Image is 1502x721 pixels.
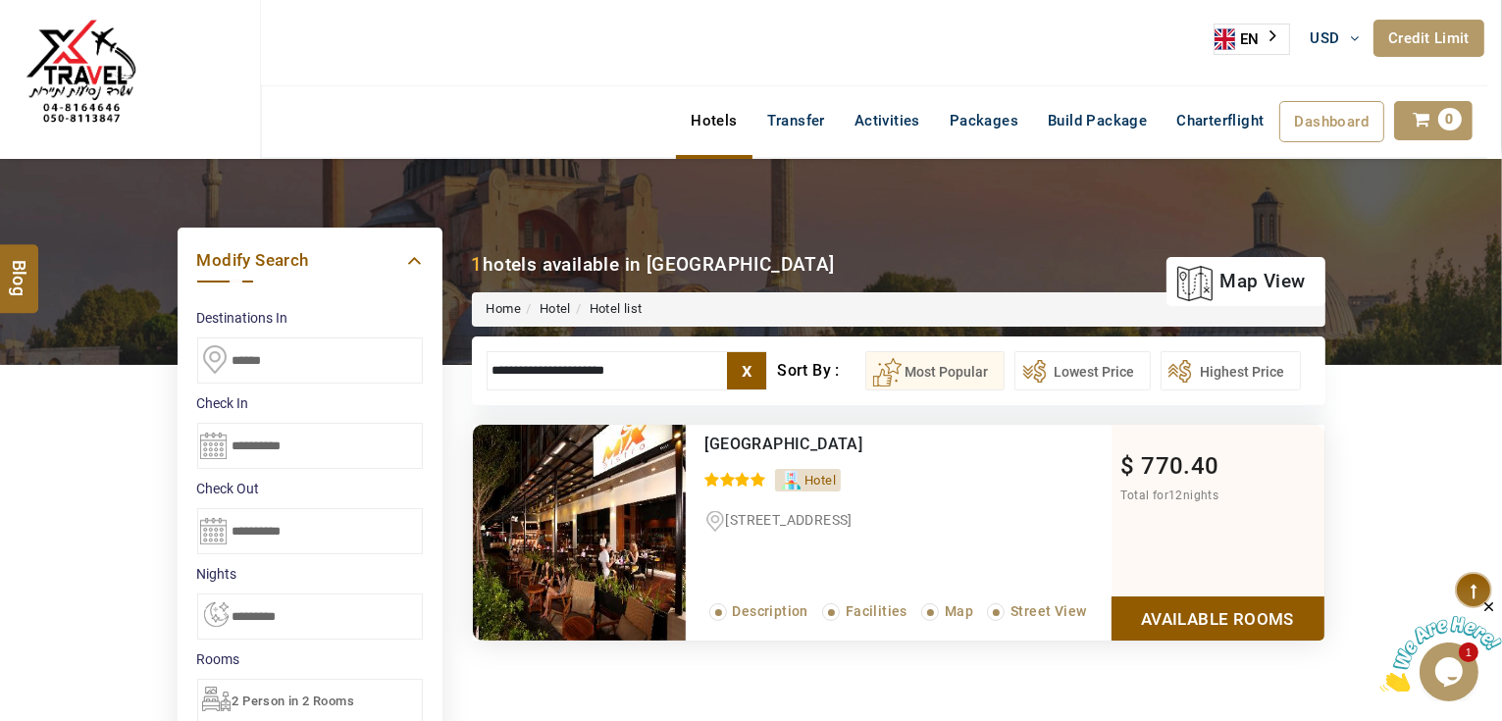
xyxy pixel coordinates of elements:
a: Show Rooms [1112,596,1324,641]
span: Hotel [804,473,836,488]
iframe: chat widget [1380,598,1502,692]
img: 143876a_hb_r_001.jpg [473,425,686,641]
a: map view [1176,260,1305,303]
div: hotels available in [GEOGRAPHIC_DATA] [472,251,835,278]
label: Check Out [197,479,423,498]
span: Dashboard [1295,113,1370,130]
img: The Royal Line Holidays [15,9,147,141]
button: Highest Price [1161,351,1301,390]
label: x [727,352,766,389]
a: Charterflight [1162,101,1278,140]
span: Facilities [846,603,907,619]
button: Most Popular [865,351,1005,390]
span: Charterflight [1176,112,1264,129]
div: Ashlee Hub Hotel Patong [705,435,1030,454]
span: [STREET_ADDRESS] [726,512,853,528]
a: Transfer [752,101,840,140]
a: Home [487,301,522,316]
a: Build Package [1033,101,1162,140]
span: Street View [1010,603,1086,619]
b: 1 [472,253,483,276]
a: EN [1215,25,1289,54]
label: Rooms [197,649,423,669]
a: Hotels [676,101,751,140]
li: Hotel list [571,300,643,319]
span: 770.40 [1141,452,1218,480]
span: Blog [7,259,32,276]
label: nights [197,564,423,584]
a: Credit Limit [1373,20,1484,57]
span: 0 [1438,108,1462,130]
button: Lowest Price [1014,351,1151,390]
a: [GEOGRAPHIC_DATA] [705,435,863,453]
a: 0 [1394,101,1473,140]
span: 12 [1168,489,1183,502]
aside: Language selected: English [1214,24,1290,55]
a: Modify Search [197,247,423,274]
div: Language [1214,24,1290,55]
span: Total for nights [1121,489,1219,502]
div: Sort By : [777,351,864,390]
a: Hotel [540,301,571,316]
span: Map [945,603,973,619]
span: USD [1311,29,1340,47]
label: Check In [197,393,423,413]
a: Packages [935,101,1033,140]
span: 2 Person in 2 Rooms [233,694,355,708]
a: Activities [840,101,935,140]
label: Destinations In [197,308,423,328]
span: $ [1121,452,1135,480]
span: Description [733,603,808,619]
